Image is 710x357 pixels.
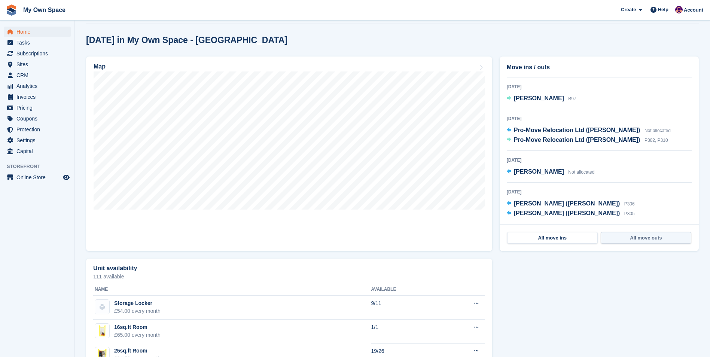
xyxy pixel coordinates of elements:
a: Preview store [62,173,71,182]
span: Not allocated [568,170,594,175]
div: [DATE] [507,189,692,195]
a: [PERSON_NAME] ([PERSON_NAME]) P306 [507,199,635,209]
a: All move outs [601,232,691,244]
span: Analytics [16,81,61,91]
a: My Own Space [20,4,68,16]
span: Not allocated [645,128,671,133]
div: [DATE] [507,83,692,90]
div: 16sq.ft Room [114,323,161,331]
a: menu [4,59,71,70]
a: menu [4,27,71,37]
a: menu [4,124,71,135]
span: P302, P310 [645,138,668,143]
span: B97 [568,96,576,101]
a: Pro-Move Relocation Ltd ([PERSON_NAME]) P302, P310 [507,135,668,145]
span: [PERSON_NAME] [514,168,564,175]
img: stora-icon-8386f47178a22dfd0bd8f6a31ec36ba5ce8667c1dd55bd0f319d3a0aa187defe.svg [6,4,17,16]
span: Help [658,6,668,13]
div: [DATE] [507,115,692,122]
img: blank-unit-type-icon-ffbac7b88ba66c5e286b0e438baccc4b9c83835d4c34f86887a83fc20ec27e7b.svg [95,300,109,314]
a: menu [4,172,71,183]
a: [PERSON_NAME] B97 [507,94,576,104]
a: menu [4,135,71,146]
span: P306 [624,201,635,207]
span: Pro-Move Relocation Ltd ([PERSON_NAME]) [514,137,640,143]
span: Subscriptions [16,48,61,59]
a: [PERSON_NAME] ([PERSON_NAME]) P305 [507,209,635,219]
a: menu [4,113,71,124]
span: Account [684,6,703,14]
td: 9/11 [371,296,441,320]
span: Online Store [16,172,61,183]
a: menu [4,70,71,80]
span: Capital [16,146,61,156]
span: Sites [16,59,61,70]
a: menu [4,92,71,102]
th: Available [371,284,441,296]
span: Invoices [16,92,61,102]
a: Map [86,57,492,251]
a: [PERSON_NAME] Not allocated [507,167,595,177]
h2: Map [94,63,106,70]
span: Create [621,6,636,13]
div: [DATE] [507,157,692,164]
span: Coupons [16,113,61,124]
div: £54.00 every month [114,307,161,315]
h2: Move ins / outs [507,63,692,72]
span: Storefront [7,163,74,170]
div: £65.00 every month [114,331,161,339]
p: 111 available [93,274,485,279]
span: Home [16,27,61,37]
th: Name [93,284,371,296]
span: [PERSON_NAME] ([PERSON_NAME]) [514,210,620,216]
a: All move ins [507,232,598,244]
span: Settings [16,135,61,146]
div: 25sq.ft Room [114,347,161,355]
span: Pro-Move Relocation Ltd ([PERSON_NAME]) [514,127,640,133]
span: P305 [624,211,635,216]
h2: [DATE] in My Own Space - [GEOGRAPHIC_DATA] [86,35,287,45]
h2: Unit availability [93,265,137,272]
span: Pricing [16,103,61,113]
span: [PERSON_NAME] ([PERSON_NAME]) [514,200,620,207]
span: CRM [16,70,61,80]
img: Sergio Tartaglia [675,6,683,13]
img: 16ft-storage-room-front-2.png [95,324,109,338]
div: Storage Locker [114,299,161,307]
a: menu [4,146,71,156]
a: menu [4,48,71,59]
a: menu [4,37,71,48]
a: menu [4,103,71,113]
span: [PERSON_NAME] [514,95,564,101]
td: 1/1 [371,320,441,344]
a: menu [4,81,71,91]
span: Tasks [16,37,61,48]
a: Pro-Move Relocation Ltd ([PERSON_NAME]) Not allocated [507,126,671,135]
span: Protection [16,124,61,135]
